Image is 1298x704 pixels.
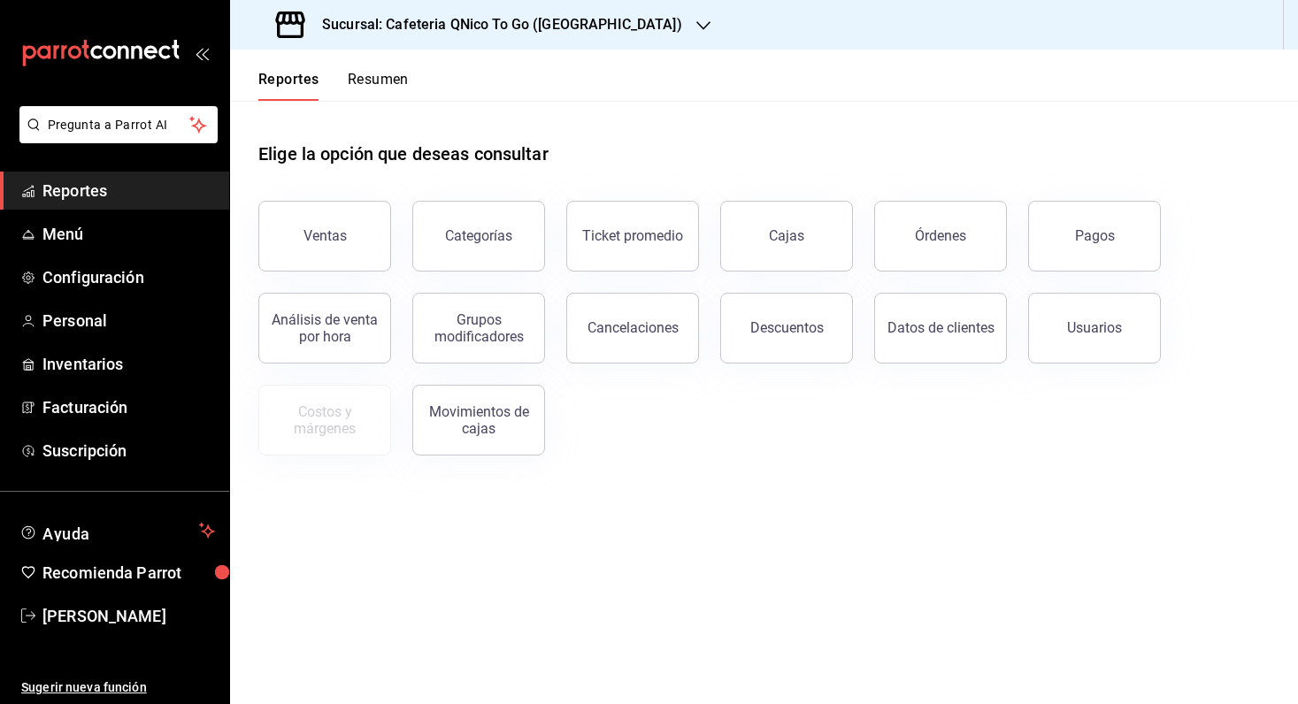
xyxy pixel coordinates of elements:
[566,201,699,272] button: Ticket promedio
[887,319,995,336] div: Datos de clientes
[270,403,380,437] div: Costos y márgenes
[42,520,192,541] span: Ayuda
[582,227,683,244] div: Ticket promedio
[720,201,853,272] button: Cajas
[42,395,215,419] span: Facturación
[1028,293,1161,363] button: Usuarios
[195,46,209,60] button: open_drawer_menu
[412,385,545,455] button: Movimientos de cajas
[19,106,218,143] button: Pregunta a Parrot AI
[48,116,190,134] span: Pregunta a Parrot AI
[915,227,966,244] div: Órdenes
[258,71,409,101] div: navigation tabs
[42,352,215,376] span: Inventarios
[424,403,534,437] div: Movimientos de cajas
[42,604,215,628] span: [PERSON_NAME]
[12,128,218,147] a: Pregunta a Parrot AI
[1075,227,1115,244] div: Pagos
[270,311,380,345] div: Análisis de venta por hora
[445,227,512,244] div: Categorías
[258,71,319,101] button: Reportes
[258,201,391,272] button: Ventas
[720,293,853,363] button: Descuentos
[566,293,699,363] button: Cancelaciones
[258,141,549,167] h1: Elige la opción que deseas consultar
[303,227,347,244] div: Ventas
[42,309,215,333] span: Personal
[874,201,1007,272] button: Órdenes
[21,678,215,697] span: Sugerir nueva función
[588,319,679,336] div: Cancelaciones
[348,71,409,101] button: Resumen
[308,14,682,35] h3: Sucursal: Cafeteria QNico To Go ([GEOGRAPHIC_DATA])
[42,265,215,289] span: Configuración
[42,561,215,585] span: Recomienda Parrot
[1067,319,1122,336] div: Usuarios
[1028,201,1161,272] button: Pagos
[874,293,1007,363] button: Datos de clientes
[258,293,391,363] button: Análisis de venta por hora
[42,222,215,246] span: Menú
[750,319,824,336] div: Descuentos
[412,293,545,363] button: Grupos modificadores
[424,311,534,345] div: Grupos modificadores
[42,179,215,203] span: Reportes
[769,227,804,244] div: Cajas
[258,385,391,455] button: Contrata inventarios para ver este reporte
[42,439,215,463] span: Suscripción
[412,201,545,272] button: Categorías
